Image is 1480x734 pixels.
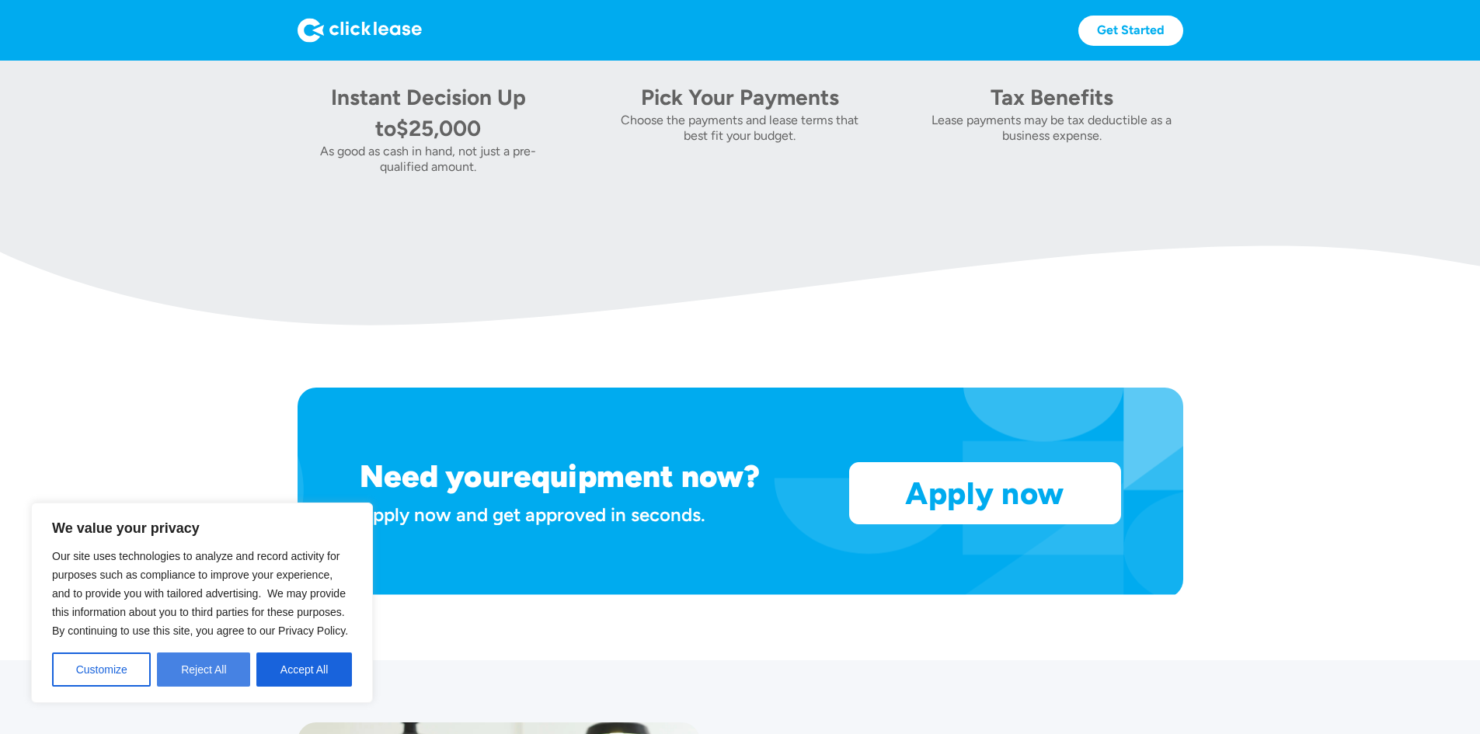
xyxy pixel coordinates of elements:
div: We value your privacy [31,503,373,703]
div: Pick Your Payments [631,82,848,113]
div: $25,000 [396,115,481,141]
p: We value your privacy [52,519,352,537]
div: Instant Decision Up to [331,84,526,141]
img: Logo [298,18,422,43]
div: As good as cash in hand, not just a pre-qualified amount. [298,144,559,175]
a: Get Started [1078,16,1183,46]
div: Tax Benefits [943,82,1161,113]
h1: Need your [360,457,514,495]
span: Our site uses technologies to analyze and record activity for purposes such as compliance to impr... [52,550,348,637]
button: Accept All [256,652,352,687]
button: Customize [52,652,151,687]
div: Lease payments may be tax deductible as a business expense. [921,113,1182,144]
button: Reject All [157,652,250,687]
div: Choose the payments and lease terms that best fit your budget. [609,113,871,144]
a: Apply now [850,463,1120,524]
div: Apply now and get approved in seconds. [360,501,831,528]
h1: equipment now? [514,457,760,495]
